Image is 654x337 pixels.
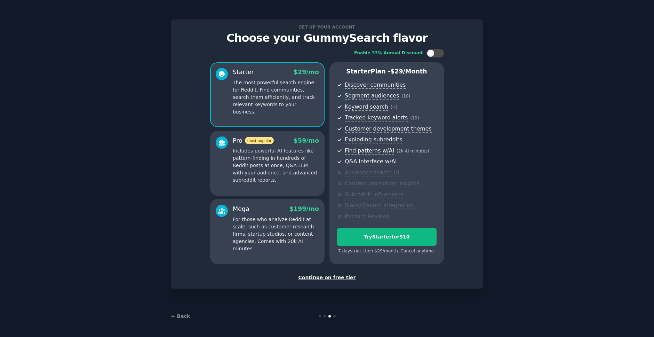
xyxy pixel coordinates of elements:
[337,248,437,254] div: 7 days trial, then $ 29 /month . Cancel anytime.
[233,205,249,213] div: Mega
[245,137,274,144] span: most popular
[233,136,274,145] div: Pro
[345,158,397,165] span: Q&A interface w/AI
[337,228,437,246] button: TryStarterfor$10
[345,81,406,89] span: Discover communities
[178,274,476,281] div: Continue on free tier
[345,180,420,187] span: Content promotion insights
[397,149,429,154] span: ( 2k AI minutes )
[294,137,319,144] span: $ 59 /mo
[289,205,319,212] span: $ 199 /mo
[345,147,394,155] span: Find patterns w/AI
[233,216,319,252] p: For those who analyze Reddit at scale, such as customer research firms, startup studios, or conte...
[345,169,399,177] span: Advanced search UI
[401,94,410,99] span: ( 10 )
[391,105,398,110] span: ( ∞ )
[294,69,319,76] span: $ 29 /mo
[345,213,390,220] span: Product Reviews
[345,136,402,143] span: Exploding subreddits
[178,32,476,44] p: Choose your GummySearch flavor
[345,92,399,100] span: Segment audiences
[345,103,388,111] span: Keyword search
[337,67,437,76] p: Starter Plan -
[233,147,319,184] p: Includes powerful AI features like pattern-finding in hundreds of Reddit posts at once, Q&A LLM w...
[345,202,414,209] span: Slack/Discord integration
[345,114,408,122] span: Tracked keyword alerts
[390,68,427,75] span: $ 29 /month
[298,23,357,31] span: Set up your account
[171,313,190,319] a: ← Back
[345,191,403,198] span: Subreddit influencers
[354,50,423,56] div: Enable 33% Annual Discount
[233,68,254,77] div: Starter
[410,116,419,120] span: ( 10 )
[233,79,319,116] p: The most powerful search engine for Reddit. Find communities, search them efficiently, and track ...
[337,233,436,241] div: Try Starter for $10
[345,125,432,133] span: Customer development themes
